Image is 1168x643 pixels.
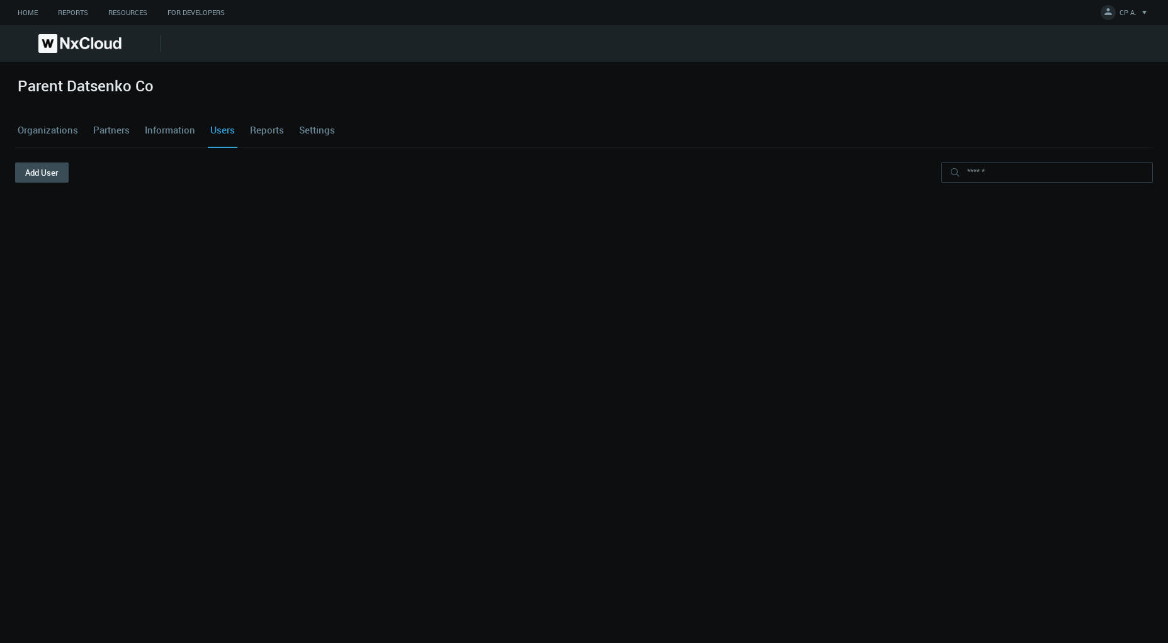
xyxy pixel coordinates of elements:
a: Reports [48,5,98,21]
img: Nx Cloud logo [38,34,122,53]
a: Resources [98,5,157,21]
a: Settings [297,113,337,147]
a: For Developers [157,5,235,21]
a: Reports [247,113,286,147]
a: Organizations [15,113,81,147]
button: Add User [15,162,69,183]
a: Partners [91,113,132,147]
a: Information [142,113,198,147]
a: Home [8,5,48,21]
a: Users [208,113,237,147]
span: CP A. [1120,8,1137,22]
h2: Parent Datsenko Co [18,77,154,95]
